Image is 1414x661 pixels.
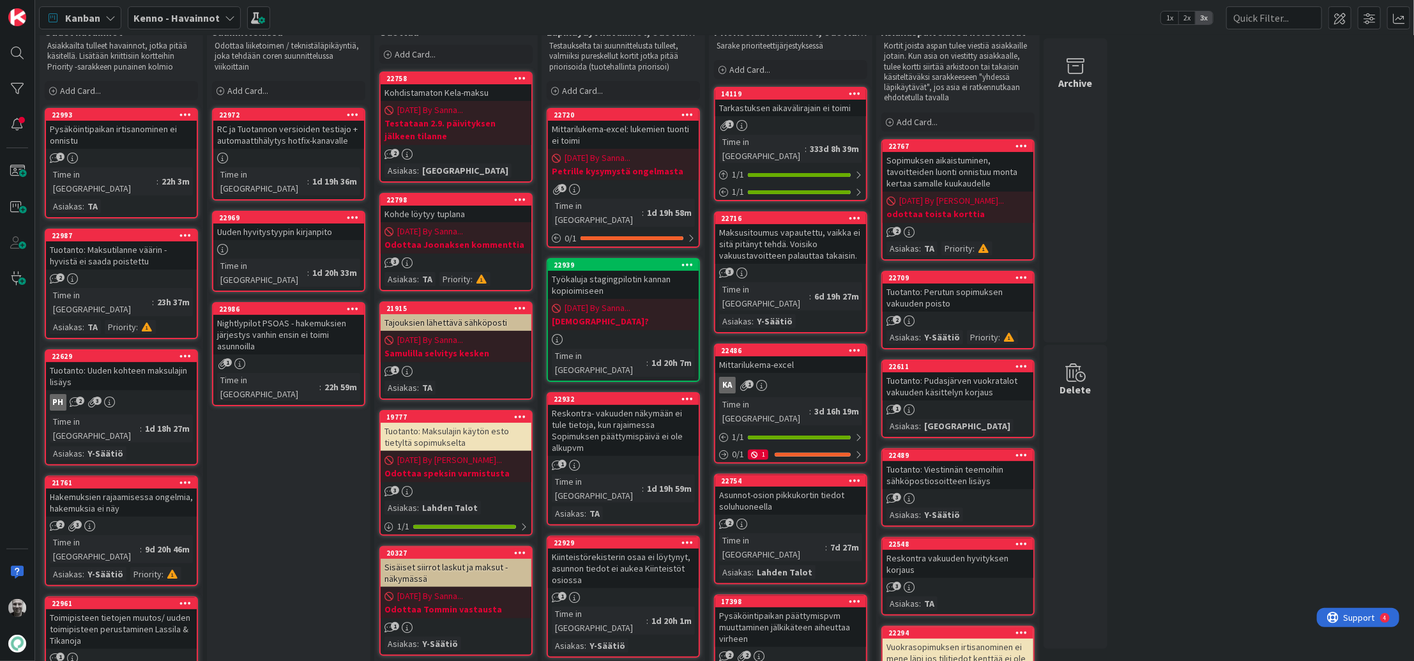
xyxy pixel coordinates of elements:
[105,320,136,334] div: Priority
[721,346,866,355] div: 22486
[888,451,1033,460] div: 22489
[219,110,364,119] div: 22972
[825,540,827,554] span: :
[547,258,700,382] a: 22939Työkaluja stagingpilotin kannan kopioimiseen[DATE] By Sanna...[DEMOGRAPHIC_DATA]?Time in [GE...
[391,486,399,494] span: 3
[213,303,364,354] div: 22986Nightlypilot PSOAS - hakemuksien järjestys vanhin ensin ei toimi asunnoilla
[217,167,307,195] div: Time in [GEOGRAPHIC_DATA]
[52,478,197,487] div: 21761
[714,211,867,333] a: 22716Maksusitoumus vapautettu, vaikka ei sitä pitänyt tehdä. Voisiko vakuustavoitteen palauttaa t...
[45,349,198,466] a: 22629Tuotanto: Uuden kohteen maksulajin lisäysPHTime in [GEOGRAPHIC_DATA]:1d 18h 27mAsiakas:Y-Säätiö
[397,103,463,117] span: [DATE] By Sanna...
[307,174,309,188] span: :
[883,152,1033,192] div: Sopimuksen aikaistuminen, tavoitteiden luonti onnistuu monta kertaa samalle kuukaudelle
[881,448,1035,527] a: 22489Tuotanto: Viestinnän teemoihin sähköpostiosoitteen lisäysAsiakas:Y-Säätiö
[719,135,805,163] div: Time in [GEOGRAPHIC_DATA]
[893,404,901,413] span: 1
[967,330,998,344] div: Priority
[919,596,921,611] span: :
[381,547,531,559] div: 20327
[397,333,463,347] span: [DATE] By Sanna...
[548,393,699,405] div: 22932
[46,477,197,517] div: 21761Hakemuksien rajaamisessa ongelmia, hakemuksia ei näy
[384,163,417,178] div: Asiakas
[714,474,867,584] a: 22754Asunnot-osion pikkukortin tiedot soluhuoneellaTime in [GEOGRAPHIC_DATA]:7d 27mAsiakas:Lahden...
[886,330,919,344] div: Asiakas
[46,351,197,390] div: 22629Tuotanto: Uuden kohteen maksulajin lisäys
[893,315,901,324] span: 2
[715,487,866,515] div: Asunnot-osion pikkukortin tiedot soluhuoneella
[548,259,699,271] div: 22939
[386,74,531,83] div: 22758
[133,11,220,24] b: Kenno - Havainnot
[883,361,1033,400] div: 22611Tuotanto: Pudasjärven vuokratalot vakuuden käsittelyn korjaus
[748,450,768,460] div: 1
[384,272,417,286] div: Asiakas
[46,362,197,390] div: Tuotanto: Uuden kohteen maksulajin lisäys
[379,410,533,536] a: 19777Tuotanto: Maksulajin käytön esto tietyltä sopimukselta[DATE] By [PERSON_NAME]...Odottaa spek...
[719,314,752,328] div: Asiakas
[1226,6,1322,29] input: Quick Filter...
[45,476,198,586] a: 21761Hakemuksien rajaamisessa ongelmia, hakemuksia ei näyTime in [GEOGRAPHIC_DATA]:9d 20h 46mAsia...
[715,429,866,445] div: 1/1
[84,199,101,213] div: TA
[73,520,82,529] span: 3
[419,381,436,395] div: TA
[883,141,1033,192] div: 22767Sopimuksen aikaistuminen, tavoitteiden luonti onnistuu monta kertaa samalle kuukaudelle
[212,211,365,292] a: 22969Uuden hyvitystyypin kirjanpitoTime in [GEOGRAPHIC_DATA]:1d 20h 33m
[46,394,197,411] div: PH
[386,195,531,204] div: 22798
[417,163,419,178] span: :
[384,347,528,360] b: Samulilla selvitys kesken
[554,395,699,404] div: 22932
[65,10,100,26] span: Kanban
[82,199,84,213] span: :
[886,508,919,522] div: Asiakas
[883,272,1033,284] div: 22709
[8,8,26,26] img: Visit kanbanzone.com
[213,224,364,240] div: Uuden hyvitystyypin kirjanpito
[729,64,770,75] span: Add Card...
[565,232,577,245] span: 0 / 1
[136,320,138,334] span: :
[381,73,531,84] div: 22758
[548,109,699,149] div: 22720Mittarilukema-excel: lukemien tuonti ei toimi
[417,272,419,286] span: :
[46,598,197,649] div: 22961Toimipisteen tietojen muutos/ uuden toimipisteen perustaminen Lassila & Tikanoja
[213,109,364,149] div: 22972RC ja Tuotannon versioiden testiajo + automaattihälytys hotfix-kanavalle
[379,193,533,291] a: 22798Kohde löytyy tuplana[DATE] By Sanna...Odottaa Joonaksen kommenttiaAsiakas:TAPriority:
[827,540,862,554] div: 7d 27m
[714,87,867,201] a: 14119Tarkastuksen aikavälirajain ei toimiTime in [GEOGRAPHIC_DATA]:333d 8h 39m1/11/1
[381,73,531,101] div: 22758Kohdistamaton Kela-maksu
[140,542,142,556] span: :
[888,273,1033,282] div: 22709
[50,567,82,581] div: Asiakas
[397,520,409,533] span: 1 / 1
[886,419,919,433] div: Asiakas
[213,109,364,121] div: 22972
[552,315,695,328] b: [DEMOGRAPHIC_DATA]?
[82,320,84,334] span: :
[881,537,1035,616] a: 22548Reskontra vakuuden hyvityksen korjausAsiakas:TA
[883,141,1033,152] div: 22767
[386,413,531,422] div: 19777
[213,212,364,240] div: 22969Uuden hyvitystyypin kirjanpito
[715,213,866,224] div: 22716
[45,229,198,339] a: 22987Tuotanto: Maksutilanne väärin - hyvistä ei saada poistettuTime in [GEOGRAPHIC_DATA]:23h 37mA...
[548,231,699,247] div: 0/1
[213,121,364,149] div: RC ja Tuotannon versioiden testiajo + automaattihälytys hotfix-kanavalle
[384,238,528,251] b: Odottaa Joonaksen kommenttia
[899,194,1004,208] span: [DATE] By [PERSON_NAME]...
[883,361,1033,372] div: 22611
[811,404,862,418] div: 3d 16h 19m
[219,213,364,222] div: 22969
[56,153,65,161] span: 1
[50,394,66,411] div: PH
[732,185,744,199] span: 1 / 1
[646,356,648,370] span: :
[52,352,197,361] div: 22629
[715,596,866,647] div: 17398Pysäköintipaikan päättymispvm muuttaminen jälkikäteen aiheuttaa virheen
[8,599,26,617] img: JH
[719,397,809,425] div: Time in [GEOGRAPHIC_DATA]
[548,405,699,456] div: Reskontra- vakuuden näkymään ei tule tietoja, kun rajaimessa Sopimuksen päättymispäivä ei ole alk...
